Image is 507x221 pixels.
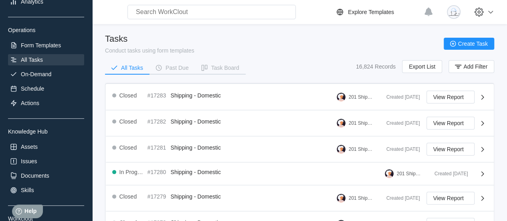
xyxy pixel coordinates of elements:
div: On-Demand [21,71,51,77]
div: Operations [8,27,84,33]
a: Documents [8,170,84,181]
div: 201 Shipping [349,120,374,126]
a: Actions [8,97,84,109]
button: View Report [426,117,475,130]
div: Created [DATE] [380,120,420,126]
div: Created [DATE] [380,195,420,201]
div: Skills [21,187,34,193]
a: Closed#17282Shipping - Domestic201 ShippingCreated [DATE]View Report [106,110,494,136]
a: Issues [8,156,84,167]
span: View Report [433,146,464,152]
div: Created [DATE] [428,171,468,176]
div: 201 Shipping [397,171,422,176]
div: #17282 [147,118,168,125]
span: View Report [433,195,464,201]
div: 201 Shipping [349,146,374,152]
img: clout-09.png [447,5,461,19]
span: Shipping - Domestic [171,193,221,200]
a: Closed#17281Shipping - Domestic201 ShippingCreated [DATE]View Report [106,136,494,162]
input: Search WorkClout [127,5,296,19]
div: #17280 [147,169,168,175]
div: Issues [21,158,37,164]
button: Export List [402,60,442,73]
div: Created [DATE] [380,94,420,100]
span: Create Task [458,41,488,47]
a: Closed#17283Shipping - Domestic201 ShippingCreated [DATE]View Report [106,84,494,110]
span: Add Filter [463,64,487,69]
a: Assets [8,141,84,152]
div: Knowledge Hub [8,128,84,135]
div: All Tasks [21,57,43,63]
img: user-4.png [385,169,394,178]
a: On-Demand [8,69,84,80]
div: #17281 [147,144,168,151]
div: In Progress [119,169,144,175]
div: Closed [119,193,137,200]
div: #17283 [147,92,168,99]
div: #17279 [147,193,168,200]
div: All Tasks [121,65,143,71]
span: Shipping - Domestic [171,118,221,125]
div: Tasks [105,34,194,44]
button: Task Board [195,62,246,74]
img: user-4.png [337,194,345,203]
button: View Report [426,143,475,156]
button: Past Due [149,62,195,74]
span: Shipping - Domestic [171,169,221,175]
div: Conduct tasks using form templates [105,47,194,54]
button: All Tasks [105,62,149,74]
span: View Report [433,120,464,126]
div: Documents [21,172,49,179]
span: Export List [409,64,435,69]
button: Add Filter [448,60,494,73]
span: Shipping - Domestic [171,144,221,151]
span: View Report [433,94,464,100]
div: Assets [21,144,38,150]
div: Schedule [21,85,44,92]
div: Closed [119,118,137,125]
button: View Report [426,91,475,103]
a: All Tasks [8,54,84,65]
a: In Progress#17280Shipping - Domestic201 ShippingCreated [DATE] [106,162,494,185]
div: Closed [119,144,137,151]
div: Actions [21,100,39,106]
div: Explore Templates [348,9,394,15]
div: Task Board [211,65,239,71]
a: Skills [8,185,84,196]
a: Explore Templates [335,7,420,17]
span: Shipping - Domestic [171,92,221,99]
a: Closed#17279Shipping - Domestic201 ShippingCreated [DATE]View Report [106,185,494,211]
div: Past Due [166,65,189,71]
div: 201 Shipping [349,94,374,100]
a: Form Templates [8,40,84,51]
div: Created [DATE] [380,146,420,152]
img: user-4.png [337,145,345,154]
a: Schedule [8,83,84,94]
button: View Report [426,192,475,205]
img: user-4.png [337,93,345,101]
div: 16,824 Records [356,63,396,70]
img: user-4.png [337,119,345,128]
button: Create Task [444,38,494,50]
div: 201 Shipping [349,195,374,201]
div: Closed [119,92,137,99]
div: Form Templates [21,42,61,49]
